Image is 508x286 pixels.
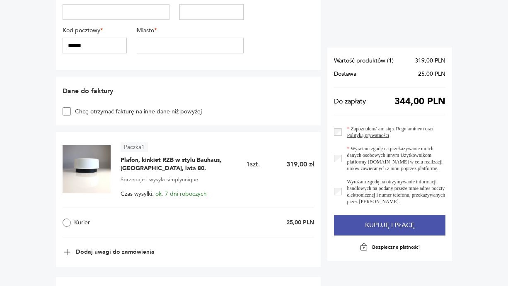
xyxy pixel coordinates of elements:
[63,219,169,227] label: Kurier
[63,219,71,227] input: Kurier
[121,142,148,152] article: Paczka 1
[342,145,445,172] label: Wyrażam zgodę na przekazywanie moich danych osobowych innym Użytkownikom platformy [DOMAIN_NAME] ...
[334,98,366,105] span: Do zapłaty
[155,190,207,198] span: ok. 7 dni roboczych
[63,87,244,96] h2: Dane do faktury
[342,125,445,139] label: Zapoznałem/-am się z oraz
[394,98,445,105] span: 344,00 PLN
[286,160,314,169] p: 319,00 zł
[334,58,394,64] span: Wartość produktów ( 1 )
[121,175,198,184] span: Sprzedaje i wysyła: simplyunique
[71,108,202,115] label: Chcę otrzymać fakturę na inne dane niż powyżej
[121,156,224,173] span: Plafon, kinkiet RZB w stylu Bauhaus, [GEOGRAPHIC_DATA], lata 80.
[246,160,260,169] span: 1 szt.
[342,178,445,205] label: Wyrażam zgodę na otrzymywanie informacji handlowych na podany przeze mnie adres poczty elektronic...
[63,248,155,257] button: Dodaj uwagi do zamówienia
[360,243,368,251] img: Ikona kłódki
[63,26,127,34] label: Kod pocztowy
[63,145,111,193] img: Plafon, kinkiet RZB w stylu Bauhaus, Niemcy, lata 80.
[121,191,207,197] span: Czas wysyłki:
[418,71,445,77] span: 25,00 PLN
[396,126,423,132] a: Regulaminem
[137,26,244,34] label: Miasto
[334,215,445,236] button: Kupuję i płacę
[334,71,356,77] span: Dostawa
[415,58,445,64] span: 319,00 PLN
[372,244,420,250] p: Bezpieczne płatności
[286,219,314,226] p: 25,00 PLN
[347,132,389,138] a: Polityką prywatności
